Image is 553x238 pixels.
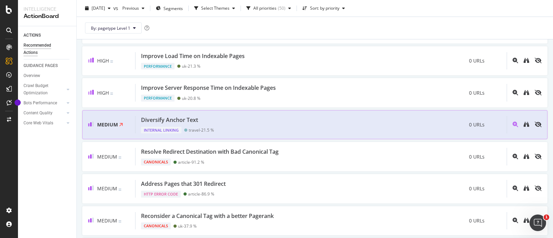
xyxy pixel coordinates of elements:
[97,121,118,128] span: Medium
[300,3,348,14] button: Sort: by priority
[141,52,245,60] div: Improve Load Time on Indexable Pages
[524,58,529,63] div: binoculars
[188,191,214,197] div: article - 86.9 %
[524,217,529,224] a: binoculars
[24,72,40,79] div: Overview
[182,96,200,101] div: uk - 20.8 %
[524,121,529,128] a: binoculars
[24,120,65,127] a: Core Web Vitals
[524,218,529,223] div: binoculars
[278,6,285,10] div: ( 50 )
[524,153,529,160] a: binoculars
[141,95,175,102] div: Performance
[469,121,485,128] span: 0 URLs
[24,12,71,20] div: ActionBoard
[24,82,60,97] div: Crawl Budget Optimization
[513,58,518,63] div: magnifying-glass-plus
[469,89,485,96] span: 0 URLs
[85,22,142,34] button: By: pagetype Level 1
[24,62,58,69] div: GUIDANCE PAGES
[141,180,226,188] div: Address Pages that 301 Redirect
[91,25,130,31] span: By: pagetype Level 1
[189,127,214,133] div: travel - 21.5 %
[201,6,229,10] div: Select Themes
[82,3,113,14] button: [DATE]
[24,6,71,12] div: Intelligence
[163,5,183,11] span: Segments
[535,185,542,191] div: eye-slash
[141,84,276,92] div: Improve Server Response Time on Indexable Pages
[141,159,171,165] div: Canonicals
[469,153,485,160] span: 0 URLs
[141,148,279,156] div: Resolve Redirect Destination with Bad Canonical Tag
[524,57,529,64] a: binoculars
[524,185,529,192] a: binoculars
[141,63,175,70] div: Performance
[24,72,72,79] a: Overview
[24,42,65,56] div: Recommended Actions
[24,32,72,39] a: ACTIONS
[469,57,485,64] span: 0 URLs
[153,3,186,14] button: Segments
[513,218,518,223] div: magnifying-glass-plus
[97,153,117,160] span: Medium
[97,185,117,192] span: Medium
[97,57,109,64] span: High
[24,62,72,69] a: GUIDANCE PAGES
[178,160,204,165] div: article - 91.2 %
[119,189,121,191] img: Equal
[24,42,72,56] a: Recommended Actions
[524,122,529,127] div: binoculars
[535,122,542,127] div: eye-slash
[141,212,274,220] div: Reconsider a Canonical Tag with a better Pagerank
[120,5,139,11] span: Previous
[24,110,53,117] div: Content Quality
[524,154,529,159] div: binoculars
[92,5,105,11] span: 2025 Aug. 8th
[544,215,549,220] span: 1
[535,58,542,63] div: eye-slash
[119,220,121,222] img: Equal
[253,6,276,10] div: All priorities
[141,116,198,124] div: Diversify Anchor Text
[191,3,238,14] button: Select Themes
[141,191,181,198] div: HTTP Error Code
[513,122,518,127] div: magnifying-glass-plus
[524,185,529,191] div: binoculars
[110,60,113,63] img: Equal
[141,127,181,134] div: Internal Linking
[113,5,120,12] span: vs
[24,120,53,127] div: Core Web Vitals
[110,93,113,95] img: Equal
[120,3,147,14] button: Previous
[24,99,65,107] a: Bots Performance
[141,222,171,229] div: Canonicals
[24,110,65,117] a: Content Quality
[24,82,65,97] a: Crawl Budget Optimization
[97,89,109,96] span: High
[15,99,21,106] div: Tooltip anchor
[178,223,197,229] div: uk - 37.9 %
[524,89,529,96] a: binoculars
[469,217,485,224] span: 0 URLs
[513,90,518,95] div: magnifying-glass-plus
[24,32,41,39] div: ACTIONS
[524,90,529,95] div: binoculars
[310,6,339,10] div: Sort: by priority
[469,185,485,192] span: 0 URLs
[24,99,57,107] div: Bots Performance
[535,154,542,159] div: eye-slash
[513,154,518,159] div: magnifying-glass-plus
[182,64,200,69] div: uk - 21.3 %
[119,156,121,159] img: Equal
[97,217,117,224] span: Medium
[529,215,546,231] iframe: Intercom live chat
[513,185,518,191] div: magnifying-glass-plus
[244,3,294,14] button: All priorities(50)
[535,90,542,95] div: eye-slash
